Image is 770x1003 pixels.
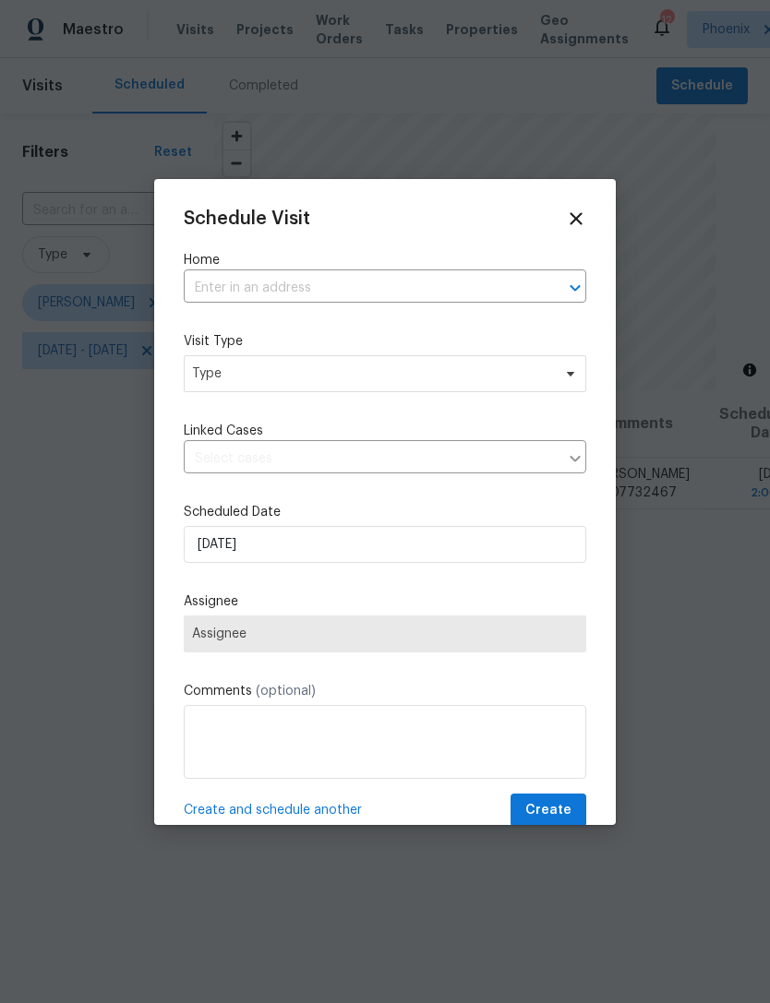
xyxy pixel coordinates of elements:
[184,422,263,440] span: Linked Cases
[192,627,578,641] span: Assignee
[511,794,586,828] button: Create
[184,503,586,521] label: Scheduled Date
[184,332,586,351] label: Visit Type
[184,526,586,563] input: M/D/YYYY
[184,274,535,303] input: Enter in an address
[184,251,586,269] label: Home
[184,801,362,819] span: Create and schedule another
[525,799,571,822] span: Create
[184,209,310,228] span: Schedule Visit
[192,364,551,383] span: Type
[184,445,559,473] input: Select cases
[562,275,588,301] button: Open
[184,592,586,611] label: Assignee
[566,209,586,229] span: Close
[184,682,586,700] label: Comments
[256,685,316,698] span: (optional)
